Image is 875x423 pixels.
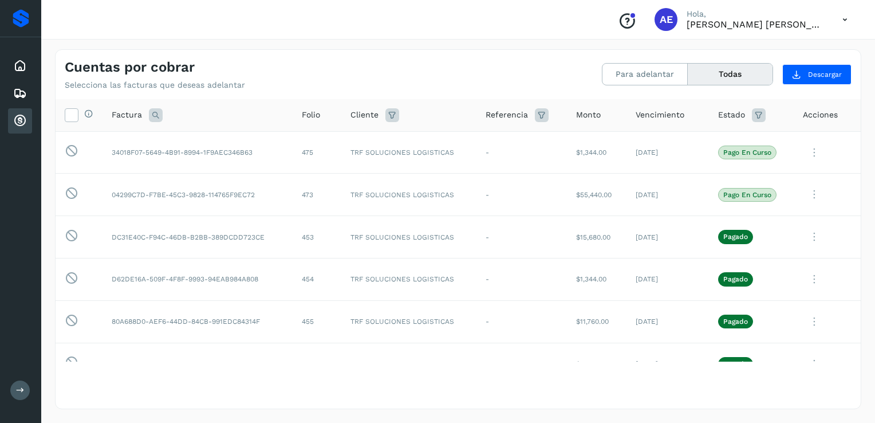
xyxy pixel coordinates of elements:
td: TRF SOLUCIONES LOGISTICAS [341,216,477,258]
div: Cuentas por cobrar [8,108,32,134]
td: 454 [293,258,341,300]
td: $1,344.00 [567,131,626,174]
td: - [476,300,567,343]
button: Descargar [782,64,852,85]
td: $55,440.00 [567,174,626,216]
p: Pagado [723,275,748,283]
td: $3,360.00 [567,343,626,385]
td: 04299C7D-F7BE-45C3-9828-114765F9EC72 [103,174,293,216]
span: Acciones [803,109,838,121]
td: 452 [293,343,341,385]
span: Referencia [486,109,528,121]
span: Factura [112,109,142,121]
td: 473 [293,174,341,216]
p: Hola, [687,9,824,19]
span: Estado [718,109,745,121]
p: Pago en curso [723,148,771,156]
td: 455 [293,300,341,343]
td: TRF SOLUCIONES LOGISTICAS [341,343,477,385]
td: TRF SOLUCIONES LOGISTICAS [341,258,477,300]
td: $15,680.00 [567,216,626,258]
td: 453 [293,216,341,258]
p: Pago en curso [723,191,771,199]
td: - [476,343,567,385]
span: Vencimiento [636,109,684,121]
span: Descargar [808,69,842,80]
p: Selecciona las facturas que deseas adelantar [65,80,245,90]
span: Folio [302,109,320,121]
div: Embarques [8,81,32,106]
p: Pagado [723,233,748,241]
td: D62DE16A-509F-4F8F-9993-94EAB984A808 [103,258,293,300]
td: TRF SOLUCIONES LOGISTICAS [341,174,477,216]
p: Pagado [723,360,748,368]
td: $11,760.00 [567,300,626,343]
button: Para adelantar [602,64,688,85]
span: Monto [576,109,601,121]
td: [DATE] [626,343,708,385]
div: Inicio [8,53,32,79]
td: [DATE] [626,131,708,174]
td: 475 [293,131,341,174]
td: [DATE] [626,300,708,343]
td: $1,344.00 [567,258,626,300]
td: 34018F07-5649-4B91-8994-1F9AEC346B63 [103,131,293,174]
td: [DATE] [626,216,708,258]
td: - [476,131,567,174]
h4: Cuentas por cobrar [65,59,195,76]
td: DC31E40C-F94C-46DB-B2BB-389DCDD723CE [103,216,293,258]
td: - [476,216,567,258]
td: [DATE] [626,258,708,300]
span: Cliente [350,109,379,121]
button: Todas [688,64,772,85]
td: TRF SOLUCIONES LOGISTICAS [341,131,477,174]
td: [DATE] [626,174,708,216]
td: - [476,258,567,300]
td: - [476,174,567,216]
p: Pagado [723,318,748,326]
p: AARON EDUARDO GOMEZ ULLOA [687,19,824,30]
td: TRF SOLUCIONES LOGISTICAS [341,300,477,343]
td: 2EB45A80-D594-4A5A-B847-39FF5BB5830B [103,343,293,385]
td: 80A688D0-AEF6-44DD-84CB-991EDC84314F [103,300,293,343]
